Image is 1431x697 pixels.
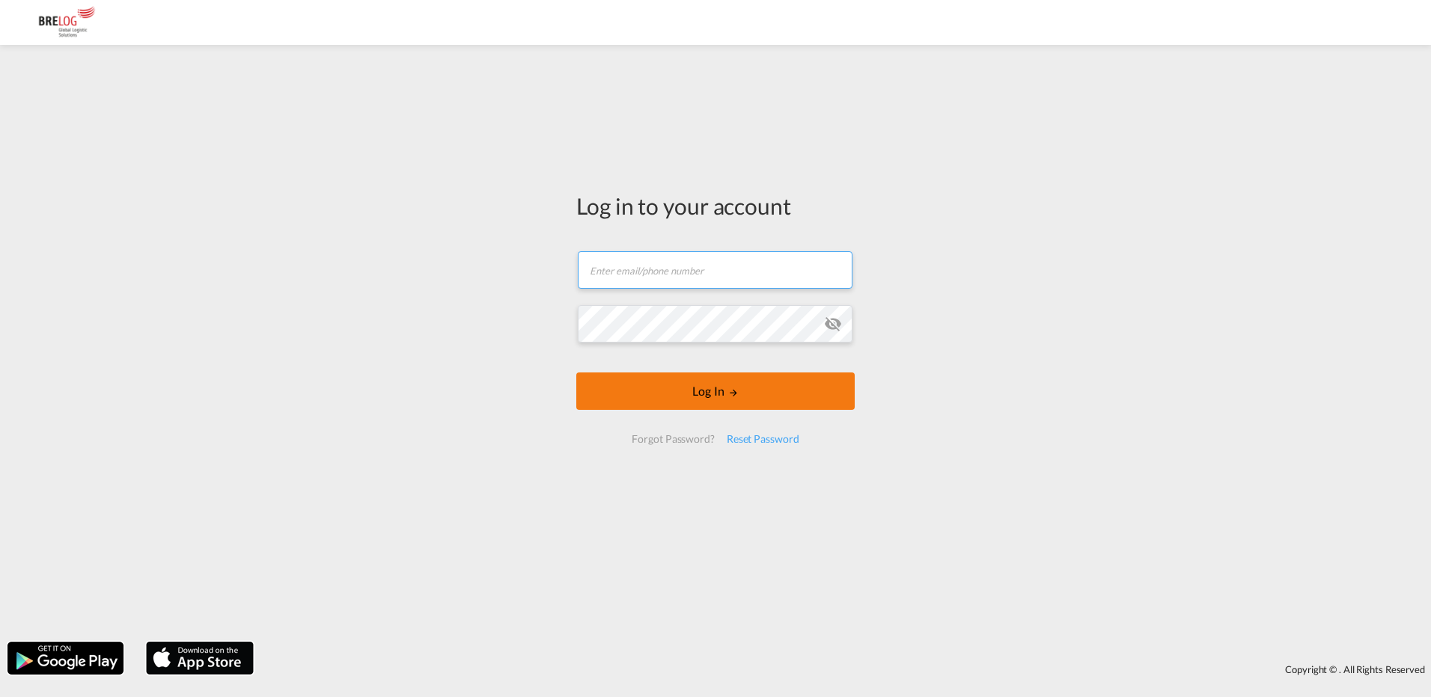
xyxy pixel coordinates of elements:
input: Enter email/phone number [578,251,852,289]
img: daae70a0ee2511ecb27c1fb462fa6191.png [22,6,123,40]
md-icon: icon-eye-off [824,315,842,333]
div: Reset Password [721,426,805,452]
button: LOGIN [576,372,855,410]
img: apple.png [144,640,255,676]
div: Copyright © . All Rights Reserved [261,657,1431,682]
img: google.png [6,640,125,676]
div: Log in to your account [576,190,855,221]
div: Forgot Password? [626,426,720,452]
